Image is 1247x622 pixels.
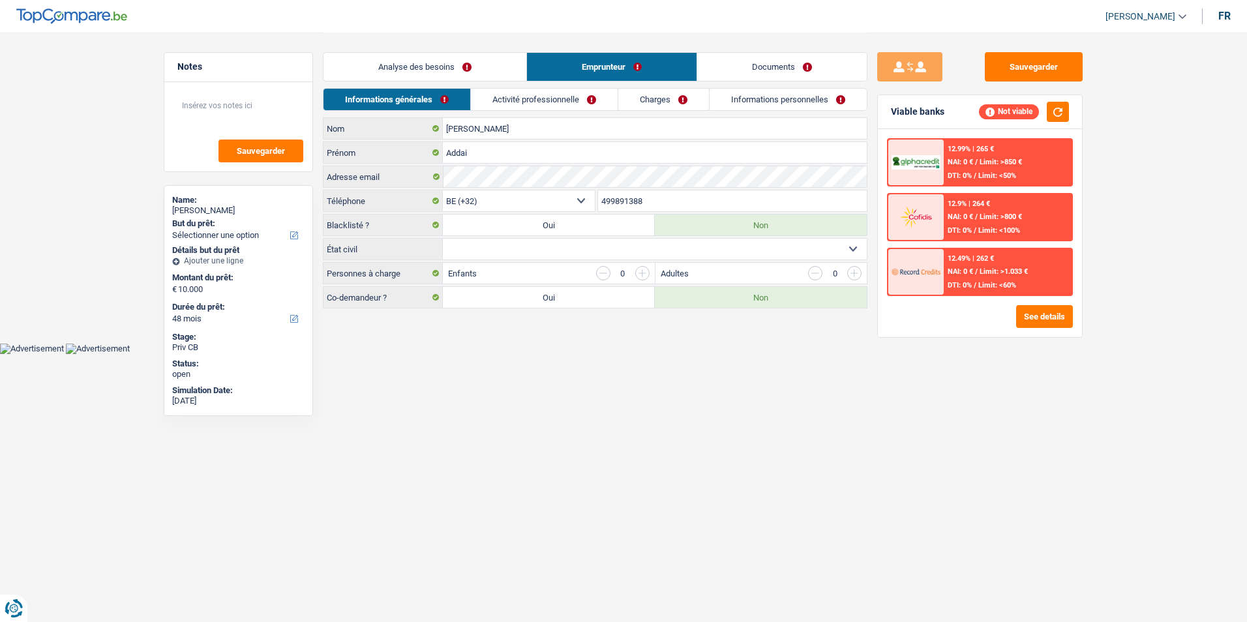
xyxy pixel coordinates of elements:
[172,359,305,369] div: Status:
[948,226,972,235] span: DTI: 0%
[172,284,177,295] span: €
[1218,10,1231,22] div: fr
[177,61,299,72] h5: Notes
[974,281,976,289] span: /
[974,226,976,235] span: /
[974,171,976,180] span: /
[172,273,302,283] label: Montant du prêt:
[975,267,978,276] span: /
[66,344,130,354] img: Advertisement
[172,302,302,312] label: Durée du prêt:
[237,147,285,155] span: Sauvegarder
[980,158,1022,166] span: Limit: >850 €
[948,254,994,263] div: 12.49% | 262 €
[323,190,443,211] label: Téléphone
[323,89,470,110] a: Informations générales
[323,215,443,235] label: Blacklisté ?
[617,269,629,278] div: 0
[978,171,1016,180] span: Limit: <50%
[697,53,867,81] a: Documents
[948,145,994,153] div: 12.99% | 265 €
[172,342,305,353] div: Priv CB
[172,218,302,229] label: But du prêt:
[323,53,526,81] a: Analyse des besoins
[172,396,305,406] div: [DATE]
[323,166,443,187] label: Adresse email
[218,140,303,162] button: Sauvegarder
[948,171,972,180] span: DTI: 0%
[948,281,972,289] span: DTI: 0%
[975,158,978,166] span: /
[892,155,940,170] img: AlphaCredit
[655,215,867,235] label: Non
[323,118,443,139] label: Nom
[829,269,841,278] div: 0
[598,190,867,211] input: 401020304
[948,158,973,166] span: NAI: 0 €
[980,267,1028,276] span: Limit: >1.033 €
[443,215,655,235] label: Oui
[978,281,1016,289] span: Limit: <60%
[892,259,940,284] img: Record Credits
[172,205,305,216] div: [PERSON_NAME]
[978,226,1020,235] span: Limit: <100%
[1016,305,1073,328] button: See details
[985,52,1083,81] button: Sauvegarder
[323,263,443,284] label: Personnes à charge
[618,89,709,110] a: Charges
[323,142,443,163] label: Prénom
[892,205,940,229] img: Cofidis
[172,245,305,256] div: Détails but du prêt
[172,256,305,265] div: Ajouter une ligne
[980,213,1022,221] span: Limit: >800 €
[710,89,867,110] a: Informations personnelles
[448,269,477,278] label: Enfants
[16,8,127,24] img: TopCompare Logo
[1095,6,1186,27] a: [PERSON_NAME]
[948,267,973,276] span: NAI: 0 €
[172,332,305,342] div: Stage:
[323,287,443,308] label: Co-demandeur ?
[655,287,867,308] label: Non
[443,287,655,308] label: Oui
[1105,11,1175,22] span: [PERSON_NAME]
[172,195,305,205] div: Name:
[172,369,305,379] div: open
[323,239,443,259] label: État civil
[975,213,978,221] span: /
[948,213,973,221] span: NAI: 0 €
[948,200,990,208] div: 12.9% | 264 €
[979,104,1039,119] div: Not viable
[527,53,697,81] a: Emprunteur
[661,269,689,278] label: Adultes
[172,385,305,396] div: Simulation Date:
[471,89,618,110] a: Activité professionnelle
[891,106,944,117] div: Viable banks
